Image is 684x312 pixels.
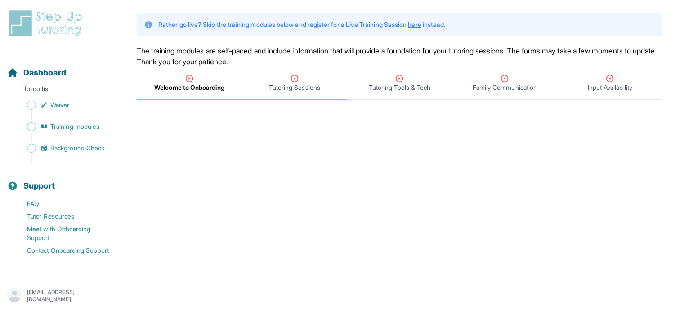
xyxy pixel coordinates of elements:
span: Support [23,180,55,192]
nav: Tabs [137,67,662,100]
a: Waiver [7,99,115,111]
a: Training modules [7,120,115,133]
a: Dashboard [7,66,66,79]
button: Support [4,165,111,196]
span: Waiver [50,101,69,110]
p: [EMAIL_ADDRESS][DOMAIN_NAME] [27,289,107,303]
button: [EMAIL_ADDRESS][DOMAIN_NAME] [7,288,107,304]
span: Input Availability [587,83,632,92]
p: Rather go live? Skip the training modules below and register for a Live Training Session instead. [158,20,445,29]
span: Tutoring Tools & Tech [369,83,430,92]
span: Welcome to Onboarding [154,83,224,92]
p: To-do list [4,84,111,97]
img: logo [7,9,87,38]
a: FAQ [7,198,115,210]
a: Tutor Resources [7,210,115,223]
a: Meet with Onboarding Support [7,223,115,244]
button: Dashboard [4,52,111,83]
span: Tutoring Sessions [269,83,320,92]
p: The training modules are self-paced and include information that will provide a foundation for yo... [137,45,662,67]
span: Training modules [50,122,99,131]
a: here [408,21,421,28]
a: Background Check [7,142,115,154]
a: Contact Onboarding Support [7,244,115,257]
span: Background Check [50,144,104,153]
span: Family Communication [473,83,537,92]
span: Dashboard [23,66,66,79]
